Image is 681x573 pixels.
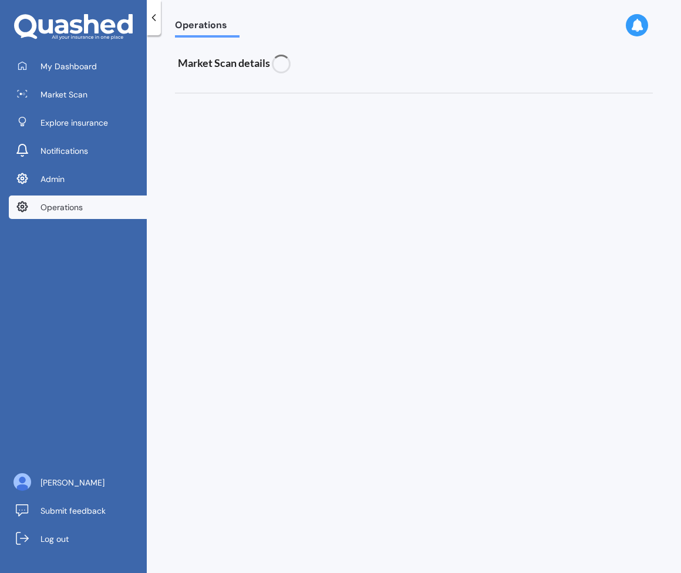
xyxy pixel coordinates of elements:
a: Operations [9,196,147,219]
span: Log out [41,533,69,545]
a: My Dashboard [9,55,147,78]
span: Notifications [41,145,88,157]
span: Operations [175,19,240,35]
a: Explore insurance [9,111,147,134]
span: Admin [41,173,65,185]
span: Market Scan [41,89,87,100]
span: Submit feedback [41,505,106,517]
h3: Market Scan details [178,55,467,73]
img: ALV-UjU6YHOUIM1AGx_4vxbOkaOq-1eqc8a3URkVIJkc_iWYmQ98kTe7fc9QMVOBV43MoXmOPfWPN7JjnmUwLuIGKVePaQgPQ... [14,473,31,491]
span: [PERSON_NAME] [41,477,104,488]
span: My Dashboard [41,60,97,72]
span: Operations [41,201,83,213]
a: Notifications [9,139,147,163]
a: Log out [9,527,147,551]
a: Market Scan [9,83,147,106]
span: Explore insurance [41,117,108,129]
a: Admin [9,167,147,191]
a: Submit feedback [9,499,147,523]
a: [PERSON_NAME] [9,471,147,494]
